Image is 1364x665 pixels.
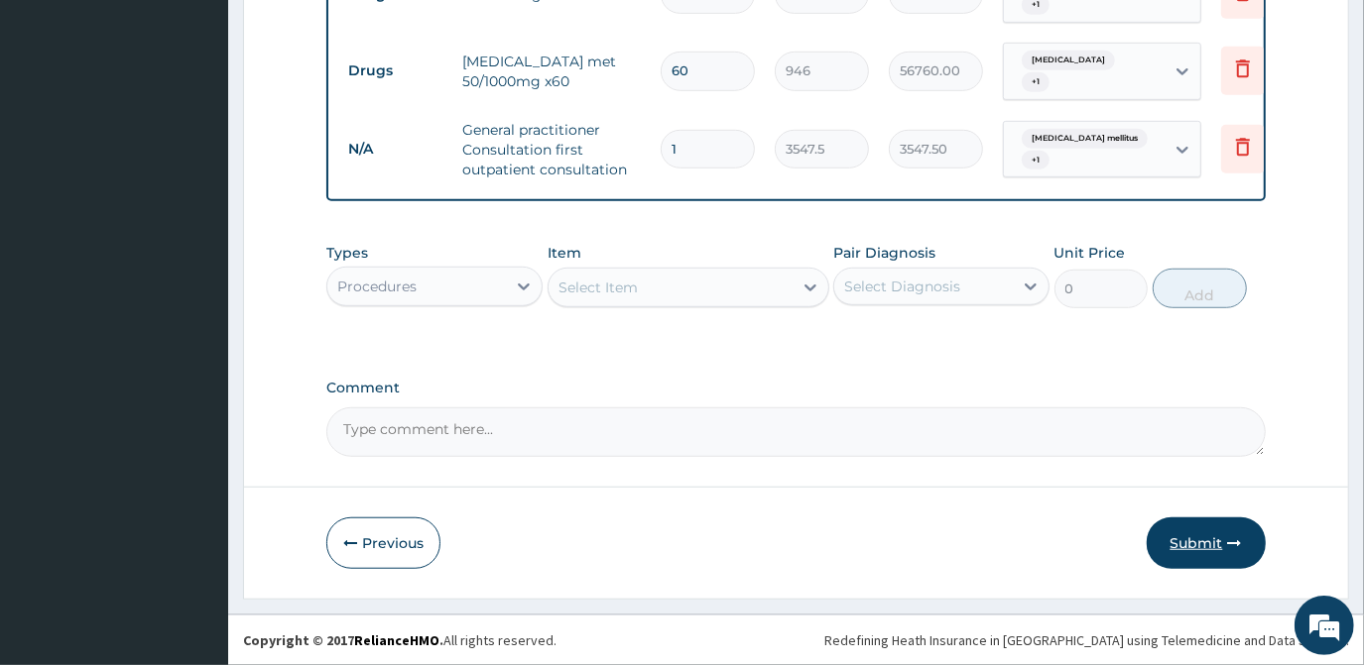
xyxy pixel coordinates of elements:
[1022,129,1148,149] span: [MEDICAL_DATA] mellitus
[1054,243,1126,263] label: Unit Price
[548,243,581,263] label: Item
[1022,151,1050,170] span: + 1
[558,277,638,297] div: Select Item
[452,42,651,101] td: [MEDICAL_DATA] met 50/1000mg x60
[337,277,417,296] div: Procedures
[326,517,440,569] button: Previous
[243,631,443,649] strong: Copyright © 2017 .
[833,243,935,263] label: Pair Diagnosis
[37,99,80,149] img: d_794563401_company_1708531726252_794563401
[844,277,960,296] div: Select Diagnosis
[115,203,274,403] span: We're online!
[1022,72,1050,92] span: + 1
[10,449,378,518] textarea: Type your message and hit 'Enter'
[452,110,651,189] td: General practitioner Consultation first outpatient consultation
[824,630,1349,650] div: Redefining Heath Insurance in [GEOGRAPHIC_DATA] using Telemedicine and Data Science!
[338,131,452,167] td: N/A
[103,111,333,137] div: Chat with us now
[325,10,373,57] div: Minimize live chat window
[1147,517,1266,569] button: Submit
[228,614,1364,665] footer: All rights reserved.
[338,53,452,89] td: Drugs
[1153,269,1247,308] button: Add
[354,631,439,649] a: RelianceHMO
[326,380,1265,396] label: Comment
[1022,51,1115,70] span: [MEDICAL_DATA]
[326,245,368,262] label: Types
